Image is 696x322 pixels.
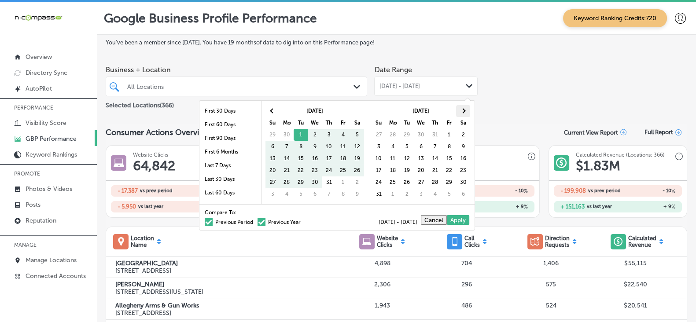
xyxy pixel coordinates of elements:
[421,215,447,225] button: Cancel
[509,302,593,309] p: 524
[14,14,63,22] img: 660ab0bf-5cc7-4cb8-ba1c-48b5ae0f18e60NCTV_CLogo_TV_Black_-500x88.png
[644,129,673,135] span: Full Report
[280,117,294,129] th: Mo
[428,129,442,141] td: 31
[424,302,509,309] p: 486
[294,153,308,165] td: 15
[138,204,163,209] span: vs last year
[564,129,618,136] p: Current View Report
[294,117,308,129] th: Tu
[386,165,400,176] td: 18
[294,188,308,200] td: 5
[322,141,336,153] td: 10
[464,235,480,248] p: Call Clicks
[265,153,280,165] td: 13
[442,176,456,188] td: 29
[414,141,428,153] td: 6
[26,217,56,224] p: Reputation
[106,39,687,46] label: You've been a member since [DATE] . You have 19 months of data to dig into on this Performance page!
[400,188,414,200] td: 2
[115,288,340,296] p: [STREET_ADDRESS][US_STATE]
[372,117,386,129] th: Su
[26,151,77,158] p: Keyword Rankings
[456,117,470,129] th: Sa
[106,66,367,74] span: Business + Location
[199,132,261,145] li: First 90 Days
[280,165,294,176] td: 21
[280,105,350,117] th: [DATE]
[563,9,667,27] span: Keyword Ranking Credits: 720
[470,188,527,194] h2: - 10
[374,66,412,74] label: Date Range
[133,158,175,174] h1: 64,842
[428,165,442,176] td: 21
[175,188,232,194] h2: - 21
[336,165,350,176] td: 25
[308,165,322,176] td: 23
[26,119,66,127] p: Visibility Score
[308,188,322,200] td: 6
[205,220,253,225] label: Previous Period
[509,281,593,288] p: 575
[26,201,41,209] p: Posts
[414,129,428,141] td: 30
[414,176,428,188] td: 27
[133,152,168,158] h3: Website Clicks
[26,69,67,77] p: Directory Sync
[576,152,665,158] h3: Calculated Revenue (Locations: 366)
[199,172,261,186] li: Last 30 Days
[447,215,469,225] button: Apply
[322,188,336,200] td: 7
[456,129,470,141] td: 2
[424,260,509,267] p: 704
[308,129,322,141] td: 2
[336,141,350,153] td: 11
[400,176,414,188] td: 26
[428,153,442,165] td: 14
[199,200,261,213] li: Last 90 Days
[400,129,414,141] td: 29
[294,165,308,176] td: 22
[350,188,364,200] td: 9
[386,188,400,200] td: 1
[386,105,456,117] th: [DATE]
[175,204,232,210] h2: - 8
[308,117,322,129] th: We
[628,235,656,248] p: Calculated Revenue
[588,188,621,193] span: vs prev period
[104,11,317,26] p: Google Business Profile Performance
[623,188,675,194] h2: - 10
[205,210,236,215] span: Compare To:
[372,129,386,141] td: 27
[442,165,456,176] td: 22
[372,188,386,200] td: 31
[106,98,174,109] p: Selected Locations ( 366 )
[386,153,400,165] td: 11
[350,176,364,188] td: 2
[456,153,470,165] td: 16
[265,141,280,153] td: 6
[456,176,470,188] td: 30
[26,85,52,92] p: AutoPilot
[199,159,261,172] li: Last 7 Days
[118,203,136,210] h2: - 5,950
[265,117,280,129] th: Su
[336,129,350,141] td: 4
[414,165,428,176] td: 20
[386,129,400,141] td: 28
[524,188,528,194] span: %
[587,204,612,209] span: vs last year
[545,235,570,248] p: Direction Requests
[115,267,340,274] p: [STREET_ADDRESS]
[379,83,420,90] span: [DATE] - [DATE]
[386,141,400,153] td: 4
[340,281,425,288] p: 2,306
[671,204,675,210] span: %
[593,281,678,288] p: $22,540
[265,176,280,188] td: 27
[372,176,386,188] td: 24
[265,165,280,176] td: 20
[280,153,294,165] td: 14
[294,176,308,188] td: 29
[377,235,398,248] p: Website Clicks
